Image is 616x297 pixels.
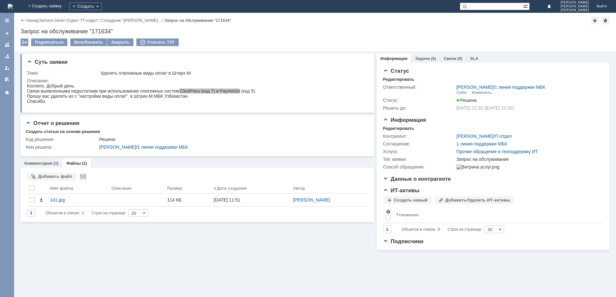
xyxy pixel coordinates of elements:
th: Имя файла [47,183,109,194]
div: 114 КБ [167,197,209,202]
div: 1 [82,209,84,217]
div: Дата создания [217,186,247,191]
div: (0) [457,56,462,61]
div: / [99,144,364,150]
div: Тип заявки: [383,157,455,162]
a: Информация [381,56,407,61]
div: / [39,18,66,23]
i: Строк на странице: [46,209,126,217]
div: / [457,134,512,139]
span: Скачать файл [38,197,44,202]
a: 1 линия поддержки МБК [457,141,507,146]
div: Кем решена: [26,144,98,150]
th: Название [393,207,598,223]
a: [PERSON_NAME] [99,144,136,150]
th: Автор [290,183,367,194]
a: Перейти на домашнюю страницу [8,4,13,9]
th: Дата создания [211,183,291,194]
div: Запрос на обслуживание "171634" [21,28,610,35]
img: logo [8,4,13,9]
div: (0) [431,56,436,61]
a: Создать заявку [2,28,12,38]
i: Строк на странице: [402,226,482,233]
a: Задачи [415,56,430,61]
a: Комментарии [24,161,53,166]
a: Назад [26,18,38,23]
a: Заявки в моей ответственности [2,51,12,62]
a: Заявки на командах [2,40,12,50]
th: Размер [165,183,211,194]
div: / [66,18,100,23]
span: [PERSON_NAME] [560,8,589,12]
span: Подписчики [383,238,424,244]
div: Описание: [27,78,365,83]
div: Создать статью на основе решения [26,129,100,134]
a: 1 линия поддержки МБК [137,144,188,150]
div: Статус: [383,98,455,103]
span: [DATE] 12:32 ([DATE] 10:32) [457,105,514,111]
a: Service Desk [39,18,64,23]
div: (1) [54,161,59,166]
div: Создать [69,3,102,10]
a: Мои согласования [2,74,12,85]
a: [PERSON_NAME] [457,85,493,90]
div: Удалить платежные виды оплат в Штирх-М [100,70,364,76]
span: Расширенный поиск [523,3,529,9]
div: Редактировать [383,126,414,131]
div: Имя файла [50,186,73,191]
a: Файлы [66,161,81,166]
div: 141.jpg [50,197,106,202]
div: Изменить [472,90,492,95]
div: Редактировать [383,77,414,82]
span: Суть заявки [27,59,67,65]
span: ИТ-активы [383,187,420,194]
span: Решена [457,98,477,103]
div: Размер [167,186,182,191]
div: [DATE] 11:51 [214,197,240,202]
span: Отчет о решении [26,120,79,126]
a: Сотрудник "[PERSON_NAME]… [101,18,162,23]
a: 1 линия поддержки МБК [495,85,545,90]
div: Запрос на обслуживание [457,157,600,162]
div: | [38,18,39,22]
span: Настройки [386,209,391,214]
div: / [457,85,545,90]
a: Отдел "IT-отдел" [66,18,98,23]
a: [PERSON_NAME] [293,197,330,202]
a: [PERSON_NAME] [457,134,493,139]
div: Сделать домашней страницей [602,17,609,24]
div: Решено [99,137,364,142]
div: / [101,18,165,23]
span: Данные о контрагенте [383,176,451,182]
div: Описание [111,186,132,191]
span: Объектов в списке: [46,211,80,215]
div: Себе [457,90,467,95]
div: Тема: [27,70,99,76]
div: Отправить выбранные файлы [79,173,87,180]
div: Контрагент: [383,134,455,139]
div: Название [399,212,419,217]
div: Ответственный: [383,85,455,90]
span: [PERSON_NAME] [560,4,589,8]
div: Код решения: [26,137,98,142]
div: Услуга: [383,149,455,154]
span: Информация [383,117,426,123]
img: Витрина услуг.png [457,164,500,169]
span: Объектов в списке: [402,227,436,232]
div: (1) [82,161,87,166]
div: Работа с массовостью [21,38,28,46]
span: Статус [383,68,409,74]
span: [PERSON_NAME] [560,1,589,4]
a: IT-отдел [495,134,512,139]
a: Прочие обращение в техподдержку ИТ [457,149,538,154]
div: Способ обращения: [383,164,455,169]
div: Добавить в избранное [591,17,599,24]
div: Соглашение: [383,141,455,146]
div: Автор [293,186,305,191]
a: SLA [470,56,478,61]
a: Мои заявки [2,63,12,73]
a: Связи [444,56,456,61]
div: 0 [438,226,440,233]
div: Запрос на обслуживание "171634" [164,18,231,23]
div: Решить до: [383,105,455,111]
